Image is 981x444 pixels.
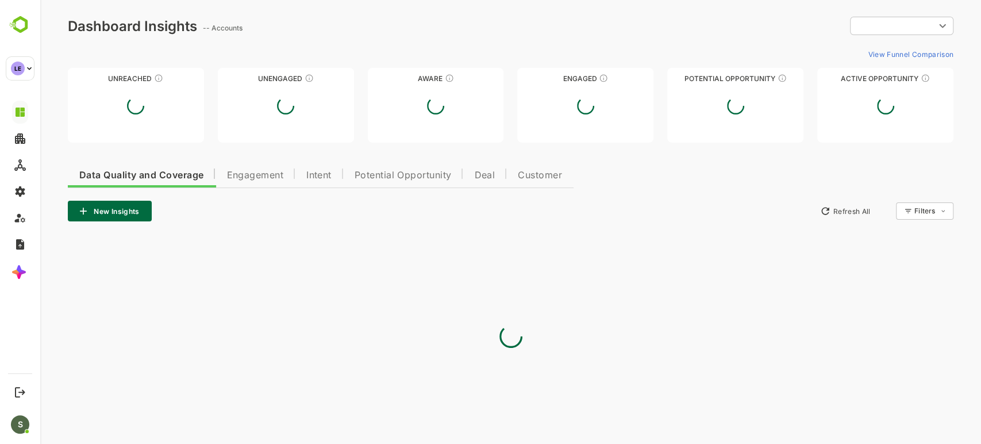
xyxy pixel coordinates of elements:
span: Potential Opportunity [314,171,411,180]
button: New Insights [28,201,111,221]
div: These accounts have open opportunities which might be at any of the Sales Stages [880,74,890,83]
div: Active Opportunity [777,74,913,83]
span: Intent [266,171,291,180]
button: Refresh All [775,202,835,220]
div: These accounts are warm, further nurturing would qualify them to MQAs [559,74,568,83]
button: View Funnel Comparison [823,45,913,63]
div: LE [11,62,25,75]
button: Logout [12,384,28,400]
div: Filters [874,206,895,215]
span: Customer [478,171,522,180]
div: Aware [328,74,464,83]
ag: -- Accounts [163,24,206,32]
span: Engagement [186,171,243,180]
div: These accounts have not shown enough engagement and need nurturing [264,74,274,83]
div: Potential Opportunity [627,74,763,83]
div: Filters [873,201,913,221]
div: Dashboard Insights [28,18,157,35]
div: These accounts have just entered the buying cycle and need further nurturing [405,74,414,83]
div: These accounts are MQAs and can be passed on to Inside Sales [737,74,747,83]
div: Unengaged [178,74,314,83]
div: These accounts have not been engaged with for a defined time period [114,74,123,83]
span: Deal [434,171,455,180]
div: S [11,415,29,434]
img: BambooboxLogoMark.f1c84d78b4c51b1a7b5f700c9845e183.svg [6,14,35,36]
div: Unreached [28,74,164,83]
span: Data Quality and Coverage [39,171,163,180]
div: ​ [810,16,913,36]
div: Engaged [477,74,613,83]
